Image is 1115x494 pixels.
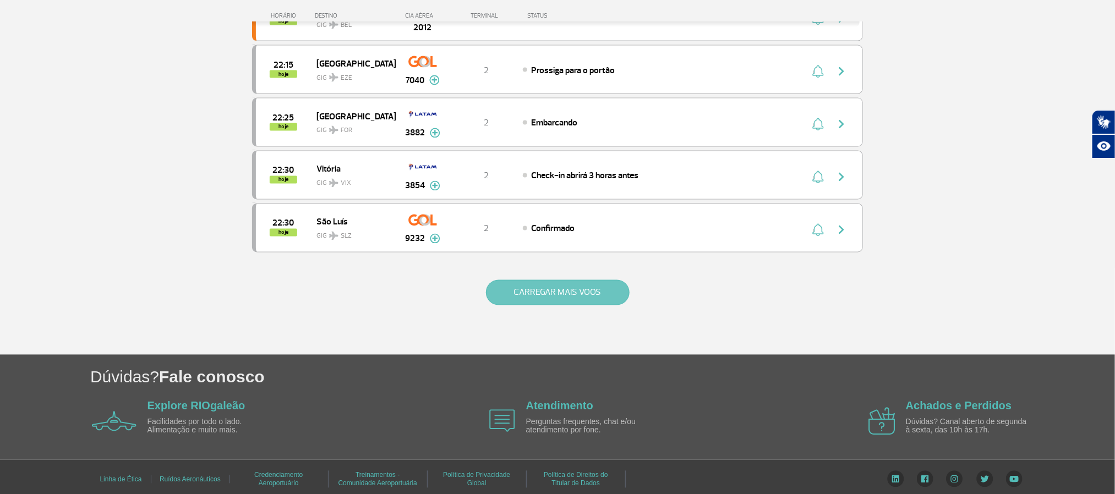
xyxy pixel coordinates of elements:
img: sino-painel-voo.svg [812,223,824,237]
img: sino-painel-voo.svg [812,171,824,184]
span: 2 [484,65,489,76]
span: 9232 [406,232,425,245]
a: Política de Direitos do Titular de Dados [544,468,608,491]
span: 2012 [414,21,432,34]
p: Facilidades por todo o lado. Alimentação e muito mais. [147,418,274,435]
img: mais-info-painel-voo.svg [430,128,440,138]
span: 7040 [406,74,425,87]
span: hoje [270,176,297,184]
span: 2025-08-27 22:30:00 [273,219,294,227]
img: sino-painel-voo.svg [812,118,824,131]
span: FOR [341,126,352,136]
a: Linha de Ética [100,472,141,487]
p: Dúvidas? Canal aberto de segunda à sexta, das 10h às 17h. [906,418,1032,435]
div: CIA AÉREA [395,12,450,19]
span: Confirmado [531,223,575,234]
img: destiny_airplane.svg [329,126,338,135]
h1: Dúvidas? [90,366,1115,388]
img: mais-info-painel-voo.svg [430,181,440,191]
img: mais-info-painel-voo.svg [430,234,440,244]
img: LinkedIn [887,471,904,487]
a: Atendimento [526,400,593,412]
span: Embarcando [531,118,577,129]
span: Fale conosco [159,368,265,386]
a: Credenciamento Aeroportuário [254,468,303,491]
img: airplane icon [92,411,136,431]
img: destiny_airplane.svg [329,179,338,188]
img: Twitter [976,471,993,487]
span: São Luís [316,215,387,229]
span: Prossiga para o portão [531,65,615,76]
span: GIG [316,120,387,136]
span: SLZ [341,232,352,241]
span: 2025-08-27 22:15:00 [274,61,293,69]
span: 2 [484,118,489,129]
a: Treinamentos - Comunidade Aeroportuária [338,468,417,491]
img: seta-direita-painel-voo.svg [835,223,848,237]
span: 3854 [406,179,425,193]
span: GIG [316,226,387,241]
img: mais-info-painel-voo.svg [429,75,440,85]
div: TERMINAL [450,12,522,19]
span: GIG [316,173,387,189]
div: Plugin de acessibilidade da Hand Talk. [1092,110,1115,158]
img: destiny_airplane.svg [329,232,338,240]
span: hoje [270,229,297,237]
img: seta-direita-painel-voo.svg [835,65,848,78]
img: Instagram [946,471,963,487]
span: [GEOGRAPHIC_DATA] [316,109,387,123]
img: airplane icon [868,408,895,435]
img: YouTube [1006,471,1023,487]
span: 2 [484,171,489,182]
div: HORÁRIO [255,12,315,19]
span: hoje [270,123,297,131]
button: Abrir recursos assistivos. [1092,134,1115,158]
span: Vitória [316,162,387,176]
span: EZE [341,73,352,83]
img: seta-direita-painel-voo.svg [835,171,848,184]
img: Facebook [917,471,933,487]
img: destiny_airplane.svg [329,73,338,82]
span: GIG [316,67,387,83]
span: 2025-08-27 22:30:00 [273,167,294,174]
div: STATUS [522,12,611,19]
p: Perguntas frequentes, chat e/ou atendimento por fone. [526,418,653,435]
span: 2 [484,223,489,234]
button: Abrir tradutor de língua de sinais. [1092,110,1115,134]
span: 3882 [406,127,425,140]
img: sino-painel-voo.svg [812,65,824,78]
div: DESTINO [315,12,396,19]
span: 2025-08-27 22:25:00 [273,114,294,122]
img: airplane icon [489,410,515,432]
img: seta-direita-painel-voo.svg [835,118,848,131]
span: hoje [270,70,297,78]
button: CARREGAR MAIS VOOS [486,280,630,305]
span: VIX [341,179,351,189]
span: Check-in abrirá 3 horas antes [531,171,638,182]
a: Ruídos Aeronáuticos [160,472,221,487]
a: Achados e Perdidos [906,400,1012,412]
span: [GEOGRAPHIC_DATA] [316,56,387,70]
a: Explore RIOgaleão [147,400,245,412]
a: Política de Privacidade Global [443,468,510,491]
